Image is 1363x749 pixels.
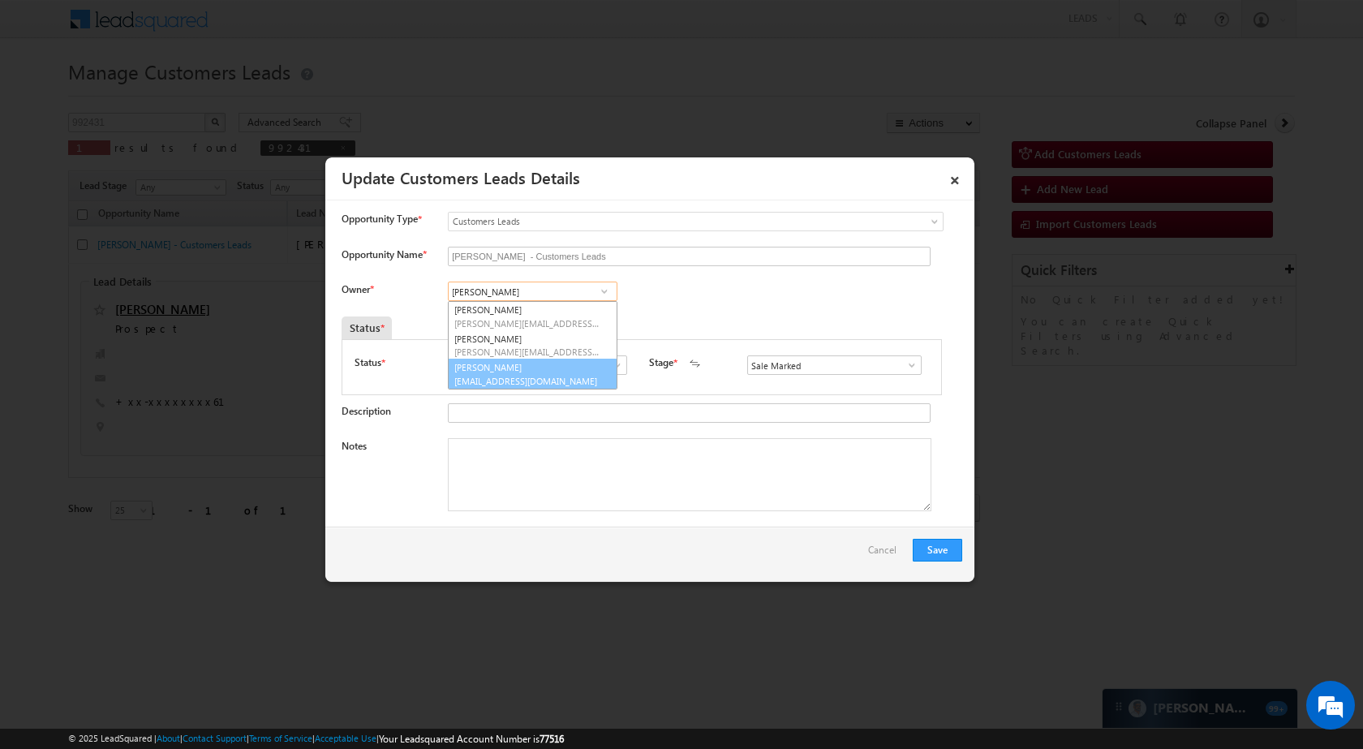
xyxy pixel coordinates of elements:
[603,357,623,373] a: Show All Items
[449,331,617,360] a: [PERSON_NAME]
[342,212,418,226] span: Opportunity Type
[897,357,918,373] a: Show All Items
[379,733,564,745] span: Your Leadsquared Account Number is
[68,731,564,747] span: © 2025 LeadSquared | | | | |
[540,733,564,745] span: 77516
[28,85,68,106] img: d_60004797649_company_0_60004797649
[157,733,180,743] a: About
[941,163,969,192] a: ×
[454,375,600,387] span: [EMAIL_ADDRESS][DOMAIN_NAME]
[315,733,376,743] a: Acceptable Use
[342,166,580,188] a: Update Customers Leads Details
[449,214,877,229] span: Customers Leads
[249,733,312,743] a: Terms of Service
[454,346,600,358] span: [PERSON_NAME][EMAIL_ADDRESS][PERSON_NAME][DOMAIN_NAME]
[183,733,247,743] a: Contact Support
[21,150,296,486] textarea: Type your message and hit 'Enter'
[913,539,962,562] button: Save
[747,355,922,375] input: Type to Search
[221,500,295,522] em: Start Chat
[84,85,273,106] div: Chat with us now
[448,359,617,390] a: [PERSON_NAME]
[342,248,426,260] label: Opportunity Name
[649,355,673,370] label: Stage
[342,316,392,339] div: Status
[448,212,944,231] a: Customers Leads
[342,440,367,452] label: Notes
[342,283,373,295] label: Owner
[266,8,305,47] div: Minimize live chat window
[355,355,381,370] label: Status
[868,539,905,570] a: Cancel
[342,405,391,417] label: Description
